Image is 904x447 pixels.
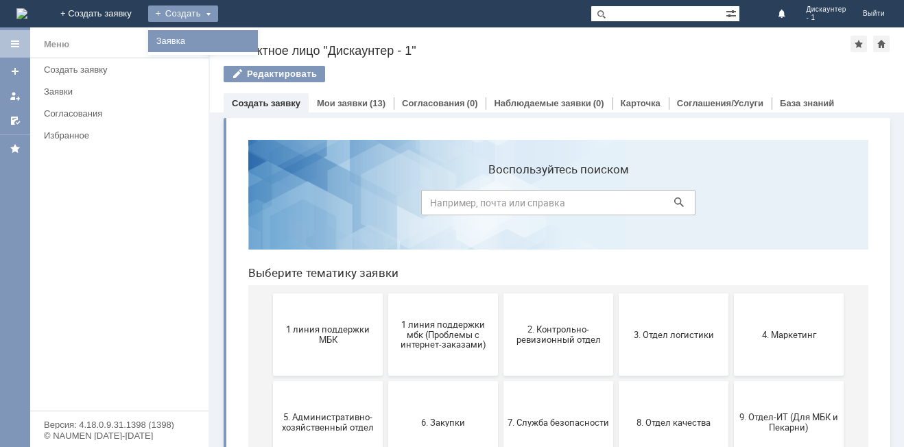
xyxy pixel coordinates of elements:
div: Создать [148,5,218,22]
div: Контактное лицо "Дискаунтер - 1" [224,44,851,58]
div: © NAUMEN [DATE]-[DATE] [44,431,195,440]
div: Меню [44,36,69,53]
a: Заявки [38,81,206,102]
span: Франчайзинг [501,376,602,386]
span: 1 линия поддержки МБК [40,195,141,216]
img: logo [16,8,27,19]
a: Соглашения/Услуги [677,98,763,108]
span: Расширенный поиск [726,6,739,19]
button: 6. Закупки [151,252,261,335]
button: 9. Отдел-ИТ (Для МБК и Пекарни) [497,252,606,335]
button: 7. Служба безопасности [266,252,376,335]
div: Заявки [44,86,200,97]
label: Воспользуйтесь поиском [184,34,458,47]
button: 3. Отдел логистики [381,165,491,247]
a: Создать заявку [4,60,26,82]
button: Финансовый отдел [381,340,491,422]
a: База знаний [780,98,834,108]
span: Отдел-ИТ (Битрикс24 и CRM) [155,371,257,391]
a: Наблюдаемые заявки [494,98,591,108]
span: 4. Маркетинг [501,200,602,210]
button: 1 линия поддержки МБК [36,165,145,247]
a: Создать заявку [38,59,206,80]
span: 2. Контрольно-ревизионный отдел [270,195,372,216]
div: Создать заявку [44,64,200,75]
div: (0) [467,98,478,108]
a: Заявка [151,33,255,49]
button: 5. Административно-хозяйственный отдел [36,252,145,335]
div: Добавить в избранное [851,36,867,52]
button: 8. Отдел качества [381,252,491,335]
a: Согласования [402,98,465,108]
span: 3. Отдел логистики [385,200,487,210]
header: Выберите тематику заявки [11,137,631,151]
span: 7. Служба безопасности [270,288,372,298]
button: 1 линия поддержки мбк (Проблемы с интернет-заказами) [151,165,261,247]
a: Согласования [38,103,206,124]
span: Бухгалтерия (для мбк) [40,376,141,386]
div: Избранное [44,130,185,141]
div: Сделать домашней страницей [873,36,890,52]
div: Версия: 4.18.0.9.31.1398 (1398) [44,420,195,429]
span: Отдел-ИТ (Офис) [270,376,372,386]
div: (13) [370,98,385,108]
span: 9. Отдел-ИТ (Для МБК и Пекарни) [501,283,602,304]
button: Отдел-ИТ (Офис) [266,340,376,422]
span: 8. Отдел качества [385,288,487,298]
span: 5. Административно-хозяйственный отдел [40,283,141,304]
span: - 1 [806,14,846,22]
a: Мои согласования [4,110,26,132]
a: Мои заявки [317,98,368,108]
button: Франчайзинг [497,340,606,422]
a: Карточка [621,98,661,108]
div: Согласования [44,108,200,119]
a: Создать заявку [232,98,300,108]
span: 6. Закупки [155,288,257,298]
button: Бухгалтерия (для мбк) [36,340,145,422]
span: Дискаунтер [806,5,846,14]
button: 4. Маркетинг [497,165,606,247]
span: 1 линия поддержки мбк (Проблемы с интернет-заказами) [155,190,257,221]
a: Перейти на домашнюю страницу [16,8,27,19]
span: Финансовый отдел [385,376,487,386]
a: Мои заявки [4,85,26,107]
div: (0) [593,98,604,108]
input: Например, почта или справка [184,61,458,86]
button: Отдел-ИТ (Битрикс24 и CRM) [151,340,261,422]
button: 2. Контрольно-ревизионный отдел [266,165,376,247]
